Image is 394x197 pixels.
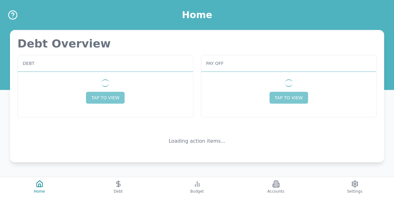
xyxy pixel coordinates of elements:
p: Debt Overview [17,37,377,50]
button: Help [7,10,18,20]
button: TAP TO VIEW [86,92,125,104]
span: Budget [190,189,204,194]
button: Settings [315,177,394,197]
h1: Home [182,9,212,21]
button: TAP TO VIEW [269,92,308,104]
button: Budget [158,177,236,197]
button: Debt [79,177,158,197]
span: Debt [114,189,123,194]
button: Accounts [236,177,315,197]
div: Loading action items... [169,137,225,145]
span: Settings [347,189,362,194]
span: Home [34,189,45,194]
span: Accounts [267,189,284,194]
span: Pay off [206,60,224,66]
span: Debt [23,60,35,66]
